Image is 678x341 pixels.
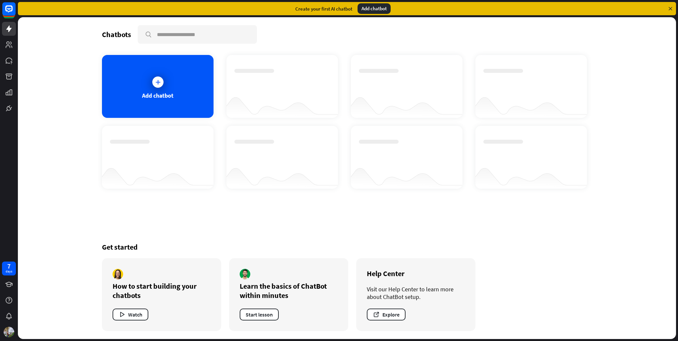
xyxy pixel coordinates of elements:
[367,269,465,278] div: Help Center
[5,3,25,23] button: Open LiveChat chat widget
[358,3,391,14] div: Add chatbot
[240,309,279,320] button: Start lesson
[113,309,148,320] button: Watch
[240,269,250,279] img: author
[102,30,131,39] div: Chatbots
[102,242,592,252] div: Get started
[367,285,465,301] div: Visit our Help Center to learn more about ChatBot setup.
[2,262,16,275] a: 7 days
[367,309,406,320] button: Explore
[142,92,173,99] div: Add chatbot
[6,269,12,274] div: days
[7,263,11,269] div: 7
[113,281,211,300] div: How to start building your chatbots
[295,6,352,12] div: Create your first AI chatbot
[240,281,338,300] div: Learn the basics of ChatBot within minutes
[113,269,123,279] img: author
